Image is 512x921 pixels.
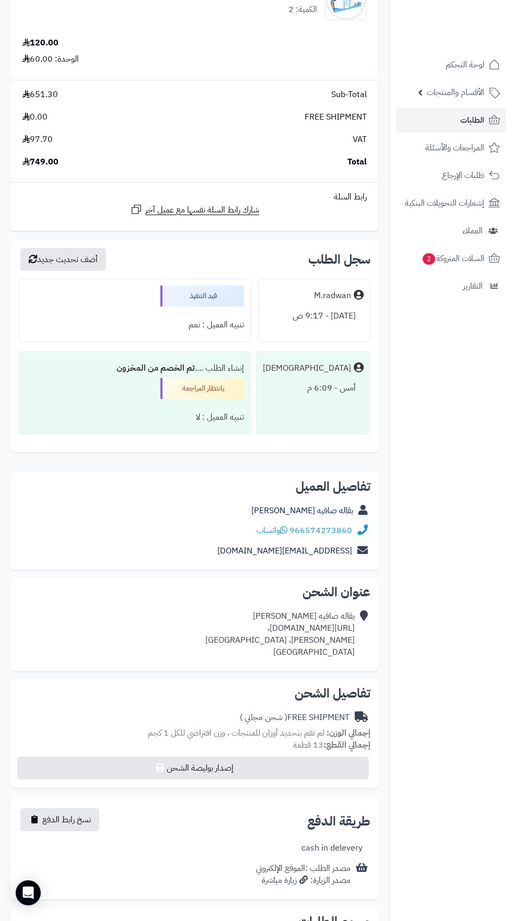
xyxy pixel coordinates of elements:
[22,37,59,49] div: 120.00
[20,248,106,271] button: أضف تحديث جديد
[240,712,350,724] div: FREE SHIPMENT
[396,274,506,299] a: التقارير
[22,111,48,123] span: 0.00
[331,89,367,101] span: Sub-Total
[22,53,79,65] div: الوحدة: 60.00
[22,134,53,146] span: 97.70
[26,407,244,428] div: تنبيه العميل : لا
[446,57,484,72] span: لوحة التحكم
[396,246,506,271] a: السلات المتروكة2
[22,89,58,101] span: 651.30
[301,842,363,854] div: cash in delevery
[396,218,506,243] a: العملاء
[423,253,435,265] span: 2
[427,85,484,100] span: الأقسام والمنتجات
[256,875,351,887] div: مصدر الزيارة: زيارة مباشرة
[422,251,484,266] span: السلات المتروكة
[19,687,370,700] h2: تفاصيل الشحن
[22,156,59,168] span: 749.00
[263,362,351,374] div: [DEMOGRAPHIC_DATA]
[396,135,506,160] a: المراجعات والأسئلة
[19,586,370,598] h2: عنوان الشحن
[205,610,355,658] div: بقاله صافيه [PERSON_NAME] [URL][DOMAIN_NAME]، [PERSON_NAME]، [GEOGRAPHIC_DATA] [GEOGRAPHIC_DATA]
[396,191,506,216] a: إشعارات التحويلات البنكية
[396,163,506,188] a: طلبات الإرجاع
[251,504,353,517] a: بقاله صافيه [PERSON_NAME]
[117,362,195,374] b: تم الخصم من المخزون
[460,113,484,127] span: الطلبات
[442,168,484,183] span: طلبات الإرجاع
[26,358,244,379] div: إنشاء الطلب ....
[256,863,351,887] div: مصدر الطلب :الموقع الإلكتروني
[17,757,369,780] button: إصدار بوليصة الشحن
[26,315,244,335] div: تنبيه العميل : نعم
[425,140,484,155] span: المراجعات والأسئلة
[160,378,244,399] div: بانتظار المراجعة
[217,545,352,557] a: [EMAIL_ADDRESS][DOMAIN_NAME]
[293,739,370,751] small: 13 قطعة
[396,52,506,77] a: لوحة التحكم
[307,815,370,828] h2: طريقة الدفع
[148,727,324,739] span: لم تقم بتحديد أوزان للمنتجات ، وزن افتراضي للكل 1 كجم
[19,480,370,493] h2: تفاصيل العميل
[42,813,91,826] span: نسخ رابط الدفع
[396,108,506,133] a: الطلبات
[15,191,375,203] div: رابط السلة
[308,253,370,266] h3: سجل الطلب
[145,204,259,216] span: شارك رابط السلة نفسها مع عميل آخر
[463,279,483,293] span: التقارير
[323,739,370,751] strong: إجمالي القطع:
[314,290,351,302] div: M.radwan
[257,524,287,537] a: واتساب
[289,524,352,537] a: 966574273860
[405,196,484,210] span: إشعارات التحويلات البنكية
[265,306,364,326] div: [DATE] - 9:17 ص
[327,727,370,739] strong: إجمالي الوزن:
[240,711,287,724] span: ( شحن مجاني )
[305,111,367,123] span: FREE SHIPMENT
[462,223,483,238] span: العملاء
[288,4,317,16] div: الكمية: 2
[160,286,244,306] div: قيد التنفيذ
[347,156,367,168] span: Total
[16,880,41,905] div: Open Intercom Messenger
[263,378,364,398] div: أمس - 6:09 م
[20,808,99,831] button: نسخ رابط الدفع
[130,203,259,216] a: شارك رابط السلة نفسها مع عميل آخر
[353,134,367,146] span: VAT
